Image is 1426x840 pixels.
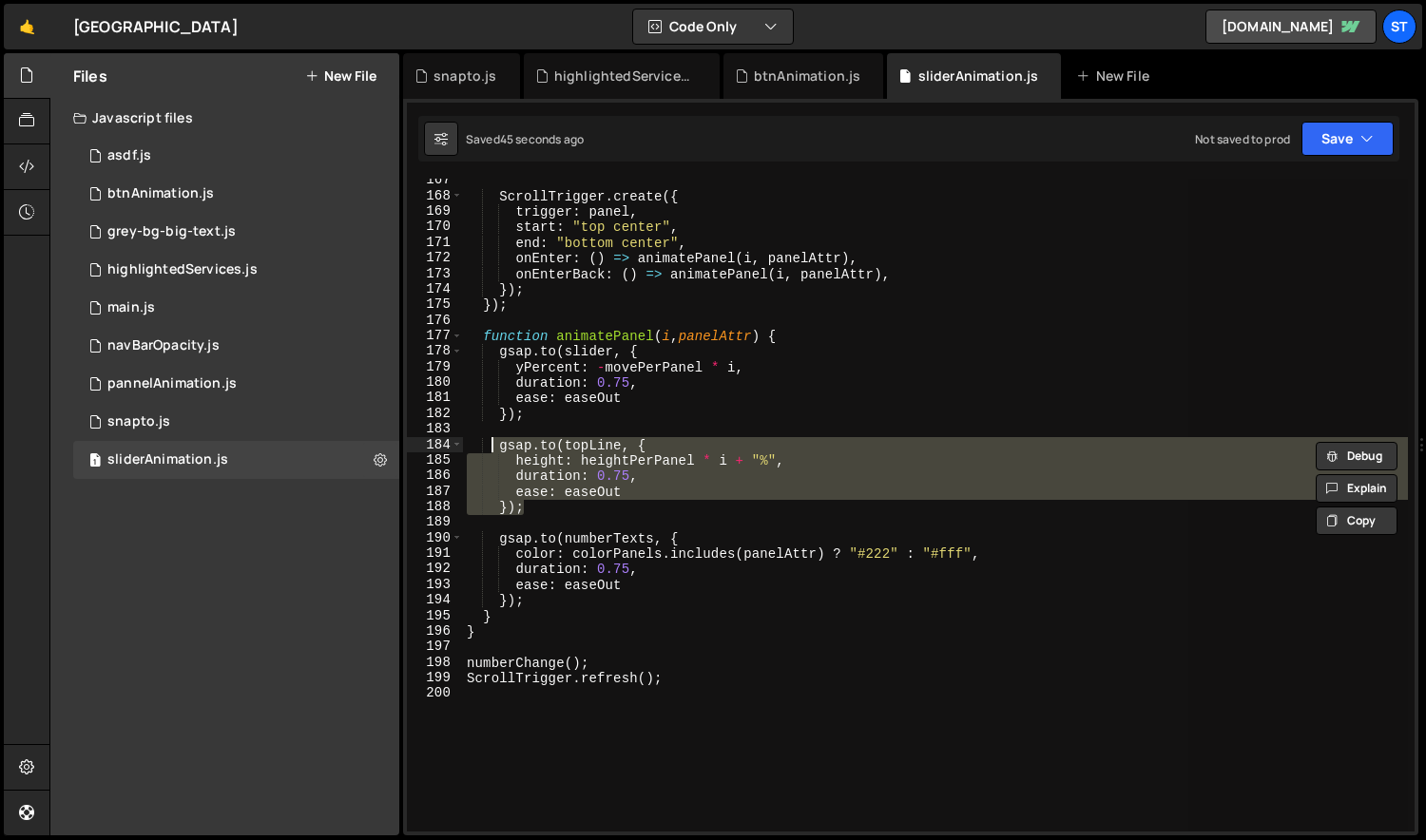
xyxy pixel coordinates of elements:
[407,639,463,654] div: 197
[73,66,107,86] h2: Files
[1076,67,1156,86] div: New File
[107,185,214,202] div: btnAnimation.js
[407,235,463,250] div: 171
[407,685,463,700] div: 200
[918,67,1039,86] div: sliderAnimation.js
[107,375,237,392] div: pannelAnimation.js
[407,499,463,514] div: 188
[1195,131,1290,147] div: Not saved to prod
[73,15,239,38] div: [GEOGRAPHIC_DATA]
[407,343,463,358] div: 178
[407,203,463,219] div: 169
[407,608,463,623] div: 195
[107,413,170,430] div: snapto.js
[1316,506,1397,535] button: Copy
[407,670,463,685] div: 199
[305,68,376,84] button: New File
[407,437,463,452] div: 184
[407,484,463,499] div: 187
[407,172,463,187] div: 167
[407,592,463,607] div: 194
[73,365,399,403] div: 16620/45290.js
[407,390,463,405] div: 181
[407,219,463,234] div: 170
[73,403,399,441] div: 16620/45274.js
[407,266,463,281] div: 173
[407,359,463,374] div: 179
[407,623,463,639] div: 196
[407,561,463,576] div: 192
[107,223,236,240] div: grey-bg-big-text.js
[554,67,697,86] div: highlightedServices.js
[633,10,793,44] button: Code Only
[407,545,463,561] div: 191
[407,281,463,296] div: 174
[407,530,463,545] div: 190
[407,577,463,592] div: 193
[407,188,463,203] div: 168
[89,454,101,469] span: 1
[466,131,584,147] div: Saved
[4,4,50,49] a: 🤙
[407,313,463,328] div: 176
[407,452,463,468] div: 185
[107,337,220,354] div: navBarOpacity.js
[107,147,151,164] div: asdf.js
[1205,10,1377,44] a: [DOMAIN_NAME]
[1301,122,1394,156] button: Save
[407,421,463,436] div: 183
[73,289,399,327] div: 16620/45392.js
[407,250,463,265] div: 172
[73,251,399,289] div: 16620/45662.js
[1382,10,1416,44] a: St
[73,441,399,479] div: 16620/45285.js
[107,451,228,468] div: sliderAnimation.js
[50,99,399,137] div: Javascript files
[407,468,463,483] div: 186
[1316,474,1397,503] button: Explain
[1316,442,1397,470] button: Debug
[434,67,496,86] div: snapto.js
[107,261,258,278] div: highlightedServices.js
[500,131,584,147] div: 45 seconds ago
[407,296,463,312] div: 175
[73,213,399,251] div: 16620/45283.js
[754,67,860,86] div: btnAnimation.js
[407,655,463,670] div: 198
[407,406,463,421] div: 182
[73,175,399,213] div: 16620/45387.js
[73,327,399,365] div: 16620/45296.js
[407,374,463,390] div: 180
[407,328,463,343] div: 177
[73,137,399,175] div: 16620/45281.js
[407,514,463,529] div: 189
[107,299,155,316] div: main.js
